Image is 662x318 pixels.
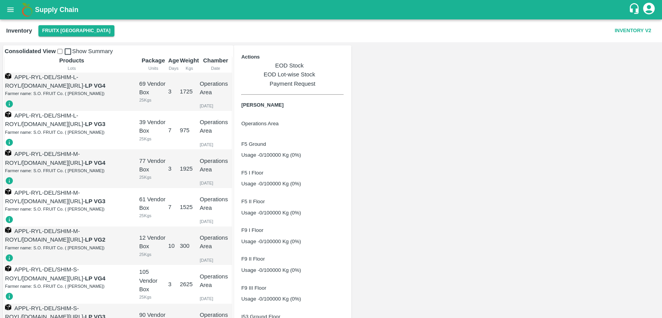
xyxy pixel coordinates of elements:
[139,157,168,181] div: 77 Vendor Box
[200,79,232,97] p: Operations Area
[168,149,180,188] td: 3
[612,24,654,38] button: Inventory V2
[139,212,168,219] div: 25 Kgs
[200,233,232,251] p: Operations Area
[38,25,114,36] button: Select DC
[5,150,11,156] img: box
[5,227,11,233] img: box
[139,268,168,301] div: 105 Vendor Box
[200,218,232,225] div: [DATE]
[5,190,83,204] span: APPL-RYL-DEL/SHIM-M-ROYL/[DOMAIN_NAME][URL]
[5,167,138,174] div: Farmer name: S.O. FRUIT Co. ( [PERSON_NAME])
[180,57,199,64] b: Weight
[85,121,105,127] strong: LP VG3
[200,195,232,213] p: Operations Area
[241,61,344,70] a: EOD Stock
[241,79,344,88] a: Payment Request
[241,181,301,187] p: Usage - 0 /100000 Kg (0%)
[168,111,180,149] td: 7
[200,141,232,148] div: [DATE]
[180,166,193,172] span: 1925
[642,2,656,18] div: account of current user
[241,54,260,60] b: Actions
[5,73,11,79] img: box
[139,233,168,258] div: 12 Vendor Box
[168,57,179,64] b: Age
[5,188,11,195] img: box
[139,79,168,104] div: 69 Vendor Box
[5,206,138,213] div: Farmer name: S.O. FRUIT Co. ( [PERSON_NAME])
[5,228,83,243] span: APPL-RYL-DEL/SHIM-M-ROYL/[DOMAIN_NAME][URL]
[83,237,105,243] span: -
[200,157,232,174] p: Operations Area
[142,57,165,64] b: Package
[200,180,232,187] div: [DATE]
[5,74,83,89] span: APPL-RYL-DEL/SHIM-L-ROYL/[DOMAIN_NAME][URL]
[2,1,19,19] button: open drawer
[241,238,301,244] p: Usage - 0 /100000 Kg (0%)
[628,3,642,17] div: customer-support
[180,65,199,72] div: Kgs
[5,304,11,310] img: box
[180,281,193,287] span: 2625
[168,65,179,72] div: Days
[5,266,83,281] span: APPL-RYL-DEL/SHIM-S-ROYL/[DOMAIN_NAME][URL]
[5,283,138,290] div: Farmer name: S.O. FRUIT Co. ( [PERSON_NAME])
[5,265,11,271] img: box
[5,244,138,251] div: Farmer name: S.O. FRUIT Co. ( [PERSON_NAME])
[19,2,35,17] img: logo
[5,129,138,136] div: Farmer name: S.O. FRUIT Co. ( [PERSON_NAME])
[83,121,105,127] span: -
[139,174,168,181] div: 25 Kgs
[35,4,628,15] a: Supply Chain
[85,83,105,89] strong: LP VG4
[180,88,193,95] span: 1725
[241,253,301,282] button: F9 II FloorUsage -0/100000 Kg (0%)
[168,265,180,303] td: 3
[83,275,105,282] span: -
[83,160,105,166] span: -
[200,295,232,302] div: [DATE]
[168,188,180,226] td: 7
[200,102,232,109] div: [DATE]
[5,111,11,118] img: box
[5,48,56,54] b: Consolidated View
[241,152,301,158] p: Usage - 0 /100000 Kg (0%)
[56,48,113,54] span: Show Summary
[83,83,105,89] span: -
[6,28,32,34] b: Inventory
[168,226,180,265] td: 10
[241,138,301,166] button: F5 GroundUsage -0/100000 Kg (0%)
[241,296,301,302] p: Usage - 0 /100000 Kg (0%)
[139,251,168,258] div: 25 Kgs
[241,224,301,253] button: F9 I FloorUsage -0/100000 Kg (0%)
[59,57,84,64] b: Products
[139,97,168,104] div: 25 Kgs
[139,118,168,142] div: 39 Vendor Box
[139,294,168,301] div: 25 Kgs
[85,275,105,282] strong: LP VG4
[241,267,301,273] p: Usage - 0 /100000 Kg (0%)
[5,90,138,97] div: Farmer name: S.O. FRUIT Co. ( [PERSON_NAME])
[200,65,232,72] div: Date
[241,166,301,195] button: F5 I FloorUsage -0/100000 Kg (0%)
[180,243,190,249] span: 300
[5,65,138,72] div: Lots
[241,70,344,79] a: EOD Lot-wise Stock
[203,57,228,64] b: Chamber
[168,73,180,111] td: 3
[139,135,168,142] div: 25 Kgs
[85,237,105,243] strong: LP VG2
[35,6,78,14] b: Supply Chain
[180,127,190,133] span: 975
[139,65,168,72] div: Units
[85,198,105,204] strong: LP VG3
[200,257,232,264] div: [DATE]
[200,272,232,290] p: Operations Area
[241,109,278,138] button: Operations Area
[241,210,301,216] p: Usage - 0 /100000 Kg (0%)
[241,102,283,108] b: [PERSON_NAME]
[5,112,83,127] span: APPL-RYL-DEL/SHIM-L-ROYL/[DOMAIN_NAME][URL]
[83,198,105,204] span: -
[200,118,232,135] p: Operations Area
